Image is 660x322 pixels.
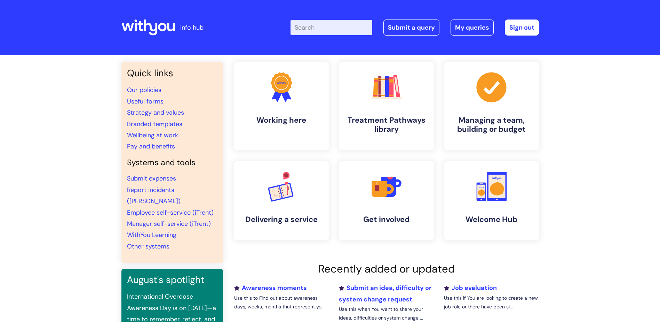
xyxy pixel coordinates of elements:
[127,220,211,228] a: Manager self-service (iTrent)
[127,274,217,285] h3: August's spotlight
[339,161,434,240] a: Get involved
[240,215,323,224] h4: Delivering a service
[345,215,428,224] h4: Get involved
[444,161,539,240] a: Welcome Hub
[345,116,428,134] h4: Treatment Pathways library
[505,20,539,36] a: Sign out
[444,284,497,292] a: Job evaluation
[444,62,539,150] a: Managing a team, building or budget
[451,20,494,36] a: My queries
[127,208,214,217] a: Employee self-service (iTrent)
[127,108,184,117] a: Strategy and values
[127,131,178,139] a: Wellbeing at work
[127,142,175,151] a: Pay and benefits
[127,68,217,79] h3: Quick links
[127,231,176,239] a: WithYou Learning
[127,97,164,106] a: Useful forms
[234,161,329,240] a: Delivering a service
[127,242,169,251] a: Other systems
[339,62,434,150] a: Treatment Pathways library
[240,116,323,125] h4: Working here
[234,284,307,292] a: Awareness moments
[291,20,372,35] input: Search
[180,22,204,33] p: info hub
[234,262,539,275] h2: Recently added or updated
[234,62,329,150] a: Working here
[127,86,161,94] a: Our policies
[383,20,439,36] a: Submit a query
[444,294,539,311] p: Use this if You are looking to create a new job role or there have been si...
[339,284,431,303] a: Submit an idea, difficulty or system change request
[127,186,181,205] a: Report incidents ([PERSON_NAME])
[450,116,533,134] h4: Managing a team, building or budget
[291,20,539,36] div: | -
[127,158,217,168] h4: Systems and tools
[450,215,533,224] h4: Welcome Hub
[127,120,182,128] a: Branded templates
[127,174,176,183] a: Submit expenses
[234,294,329,311] p: Use this to Find out about awareness days, weeks, months that represent yo...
